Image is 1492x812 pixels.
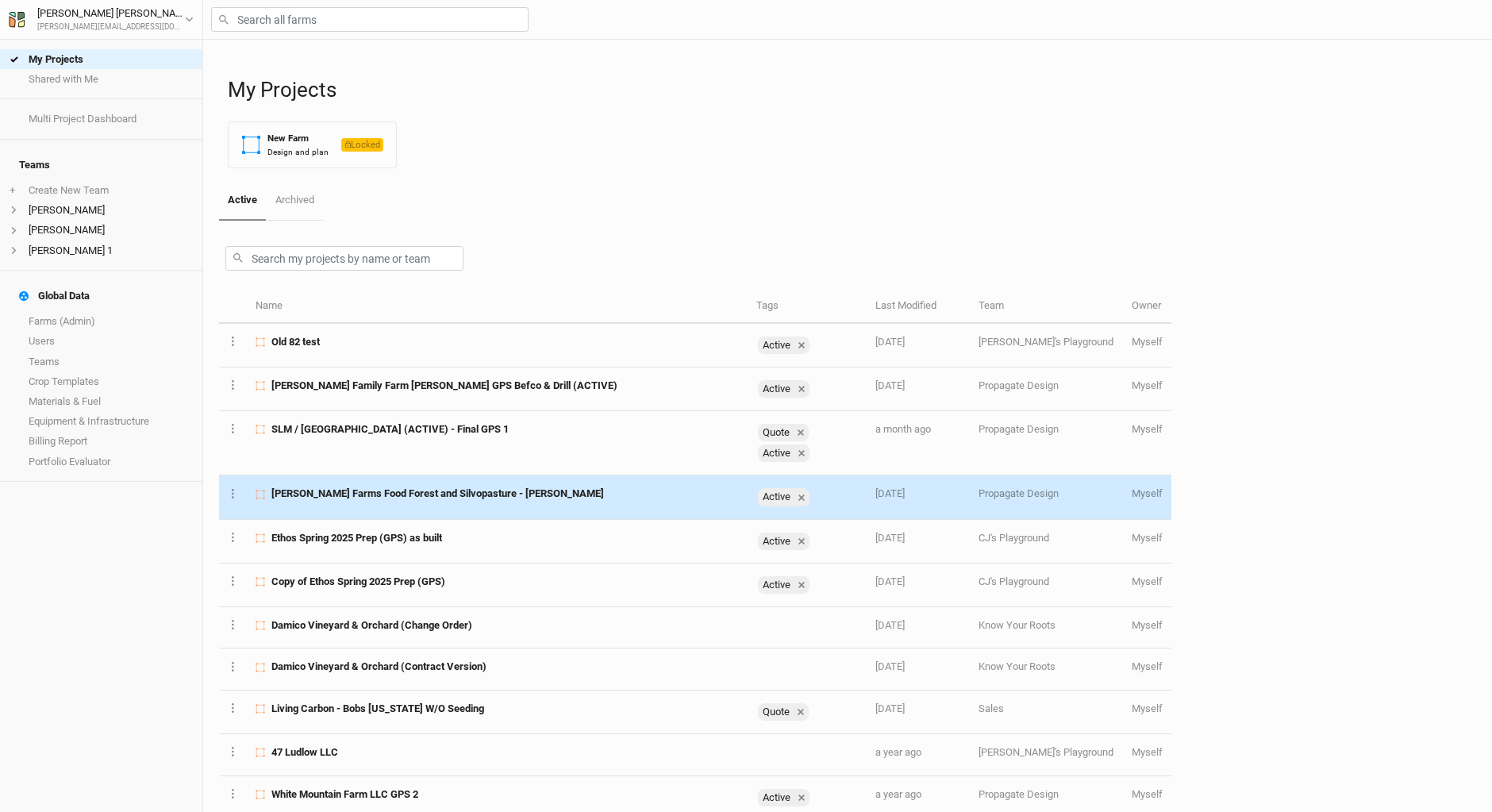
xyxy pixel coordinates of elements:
span: bob@propagateventures.com [1132,788,1163,800]
button: [PERSON_NAME] [PERSON_NAME][PERSON_NAME][EMAIL_ADDRESS][DOMAIN_NAME] [8,5,194,33]
span: Sep 14, 2024 7:25 PM [875,788,921,800]
a: Archived [266,181,322,219]
div: Active [758,576,809,594]
span: bob@propagateventures.com [1132,575,1163,587]
div: Active [758,789,794,806]
span: Old 82 test [271,335,320,349]
td: Know Your Roots [970,648,1122,690]
span: Sep 22, 2025 3:02 PM [875,336,905,348]
td: Sales [970,691,1122,734]
th: Owner [1123,290,1171,324]
td: CJ's Playground [970,564,1122,607]
span: May 15, 2025 8:55 PM [875,575,905,587]
input: Search my projects by name or team [225,246,463,271]
div: Quote [758,424,793,441]
th: Tags [748,290,867,324]
div: Quote [758,424,809,441]
td: [PERSON_NAME]'s Playground [970,734,1122,775]
td: [PERSON_NAME]'s Playground [970,324,1122,368]
div: Active [758,533,809,550]
div: Design and plan [267,146,329,158]
th: Team [970,290,1122,324]
div: Active [758,533,794,550]
span: Damico Vineyard & Orchard (Change Order) [271,618,472,633]
div: Active [758,488,794,506]
span: Oct 1, 2024 12:36 PM [875,746,921,758]
div: Active [758,380,809,398]
div: Active [758,380,794,398]
span: Sep 22, 2025 12:14 PM [875,379,905,391]
th: Name [247,290,748,324]
a: Active [219,181,266,221]
span: Jul 23, 2025 12:10 AM [875,487,905,499]
span: bob@propagateventures.com [1132,336,1163,348]
span: bob@propagateventures.com [1132,423,1163,435]
td: Know Your Roots [970,607,1122,648]
th: Last Modified [867,290,970,324]
div: Active [758,789,809,806]
div: Active [758,337,809,354]
div: Active [758,337,794,354]
div: [PERSON_NAME] [PERSON_NAME] [37,6,185,21]
button: New FarmDesign and planLocked [228,121,397,168]
div: Active [758,576,794,594]
span: Damico Vineyard & Orchard (Contract Version) [271,660,486,674]
span: bob@propagateventures.com [1132,746,1163,758]
span: bob@propagateventures.com [1132,532,1163,544]
span: White Mountain Farm LLC GPS 2 [271,787,418,802]
span: Rudolph Family Farm Bob GPS Befco & Drill (ACTIVE) [271,379,617,393]
div: Global Data [19,290,90,302]
span: May 5, 2025 2:27 PM [875,660,905,672]
span: bob@propagateventures.com [1132,487,1163,499]
td: Propagate Design [970,411,1122,475]
span: Jan 12, 2025 2:50 PM [875,702,905,714]
div: Quote [758,703,793,721]
td: Propagate Design [970,368,1122,411]
h1: My Projects [228,78,1476,102]
span: SLM / Trumansburg (ACTIVE) - Final GPS 1 [271,422,509,437]
span: Locked [341,138,383,152]
span: Living Carbon - Bobs Alabama W/O Seeding [271,702,484,716]
span: Jun 27, 2025 7:56 PM [875,532,905,544]
span: + [10,184,15,197]
span: 47 Ludlow LLC [271,745,338,760]
div: Quote [758,703,809,721]
span: bob@propagateventures.com [1132,619,1163,631]
span: Wally Farms Food Forest and Silvopasture - BOB [271,487,604,501]
span: bob@propagateventures.com [1132,379,1163,391]
div: Active [758,444,809,462]
div: Active [758,444,794,462]
h4: Teams [10,149,193,181]
div: [PERSON_NAME][EMAIL_ADDRESS][DOMAIN_NAME] [37,21,185,33]
span: Sep 8, 2025 10:19 AM [875,423,931,435]
span: Ethos Spring 2025 Prep (GPS) as built [271,531,442,545]
span: bob@propagateventures.com [1132,702,1163,714]
div: Active [758,488,809,506]
span: Copy of Ethos Spring 2025 Prep (GPS) [271,575,445,589]
span: May 5, 2025 3:13 PM [875,619,905,631]
td: Propagate Design [970,475,1122,519]
td: CJ's Playground [970,520,1122,564]
span: bob@propagateventures.com [1132,660,1163,672]
div: New Farm [267,132,329,145]
input: Search all farms [211,7,529,32]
